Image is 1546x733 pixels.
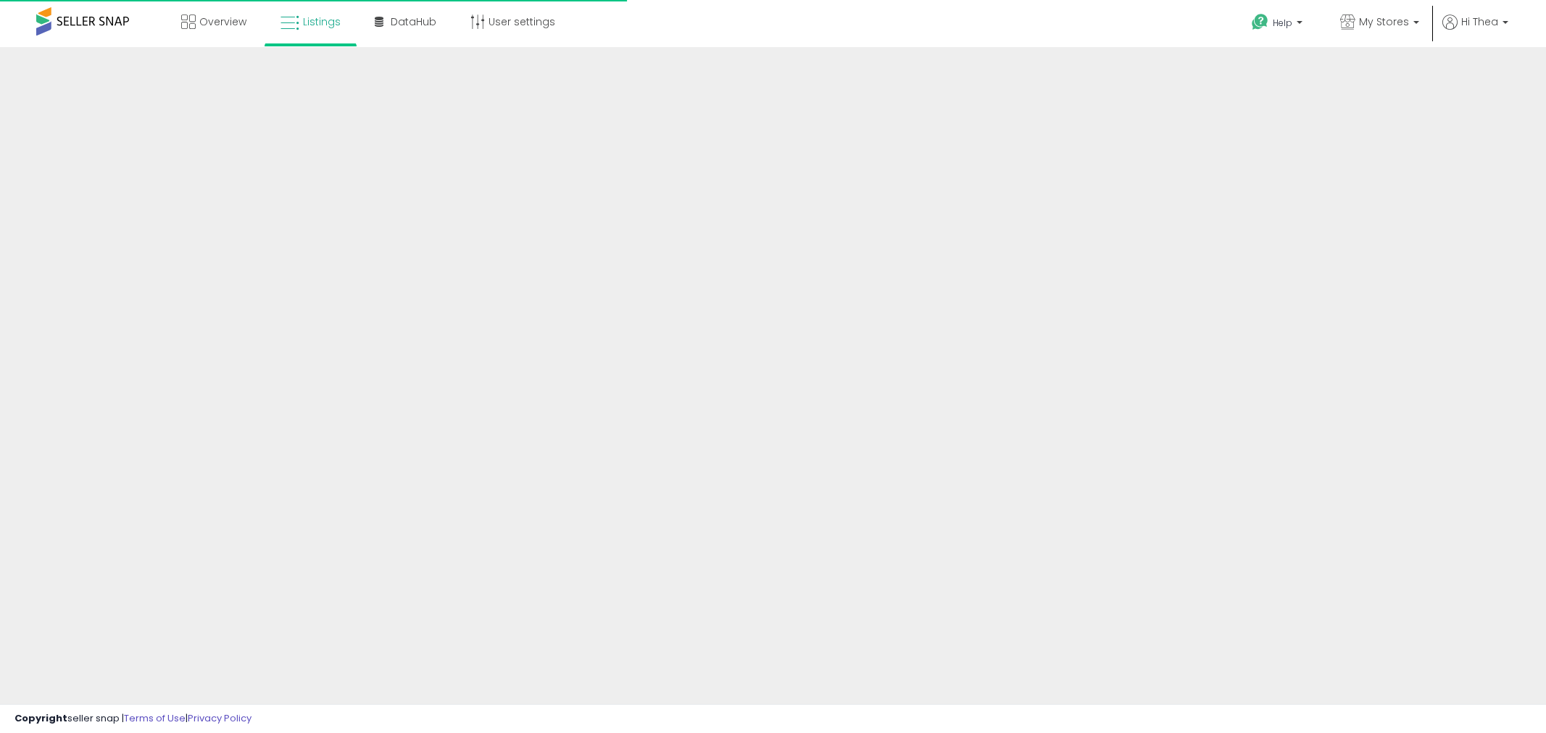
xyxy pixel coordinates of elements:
[1461,14,1498,29] span: Hi Thea
[1273,17,1292,29] span: Help
[391,14,436,29] span: DataHub
[1442,14,1508,47] a: Hi Thea
[199,14,246,29] span: Overview
[303,14,341,29] span: Listings
[1251,13,1269,31] i: Get Help
[1359,14,1409,29] span: My Stores
[1240,2,1317,47] a: Help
